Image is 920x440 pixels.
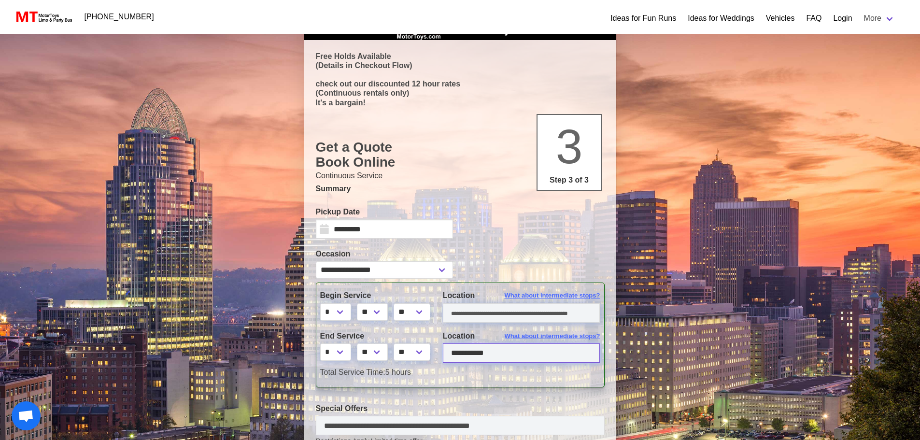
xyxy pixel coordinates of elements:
[556,119,583,173] span: 3
[806,13,821,24] a: FAQ
[313,367,608,378] div: 5 hours
[766,13,795,24] a: Vehicles
[320,330,428,342] label: End Service
[316,403,605,414] label: Special Offers
[541,174,597,186] p: Step 3 of 3
[833,13,852,24] a: Login
[505,291,600,300] span: What about intermediate stops?
[316,206,453,218] label: Pickup Date
[316,52,605,61] p: Free Holds Available
[320,290,428,301] label: Begin Service
[316,183,605,195] p: Summary
[443,332,475,340] span: Location
[316,79,605,88] p: check out our discounted 12 hour rates
[858,9,901,28] a: More
[316,248,453,260] label: Occasion
[316,61,605,70] p: (Details in Checkout Flow)
[14,10,73,24] img: MotorToys Logo
[12,401,41,430] a: Open chat
[316,88,605,98] p: (Continuous rentals only)
[505,331,600,341] span: What about intermediate stops?
[316,170,605,182] p: Continuous Service
[688,13,754,24] a: Ideas for Weddings
[610,13,676,24] a: Ideas for Fun Runs
[320,368,385,376] span: Total Service Time:
[79,7,160,27] a: [PHONE_NUMBER]
[443,291,475,299] span: Location
[316,140,605,170] h1: Get a Quote Book Online
[316,98,605,107] p: It's a bargain!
